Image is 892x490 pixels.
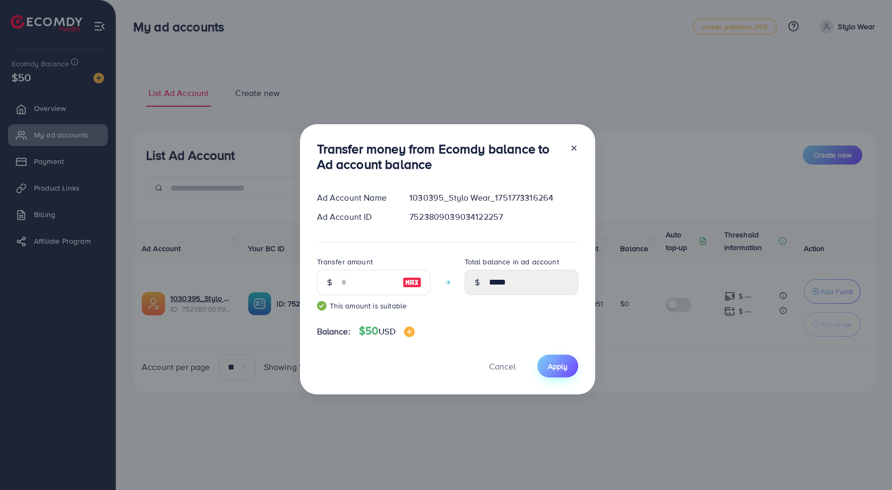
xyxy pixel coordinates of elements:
span: Cancel [489,360,516,372]
label: Transfer amount [317,256,373,267]
iframe: Chat [847,442,884,482]
label: Total balance in ad account [465,256,559,267]
img: image [404,326,415,337]
h3: Transfer money from Ecomdy balance to Ad account balance [317,141,561,172]
img: guide [317,301,327,311]
button: Cancel [476,355,529,377]
div: 1030395_Stylo Wear_1751773316264 [401,192,586,204]
span: Apply [548,361,568,372]
small: This amount is suitable [317,300,431,311]
span: Balance: [317,325,350,338]
span: USD [379,325,395,337]
div: Ad Account ID [308,211,401,223]
button: Apply [537,355,578,377]
img: image [402,276,422,289]
div: 7523809039034122257 [401,211,586,223]
div: Ad Account Name [308,192,401,204]
h4: $50 [359,324,415,338]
